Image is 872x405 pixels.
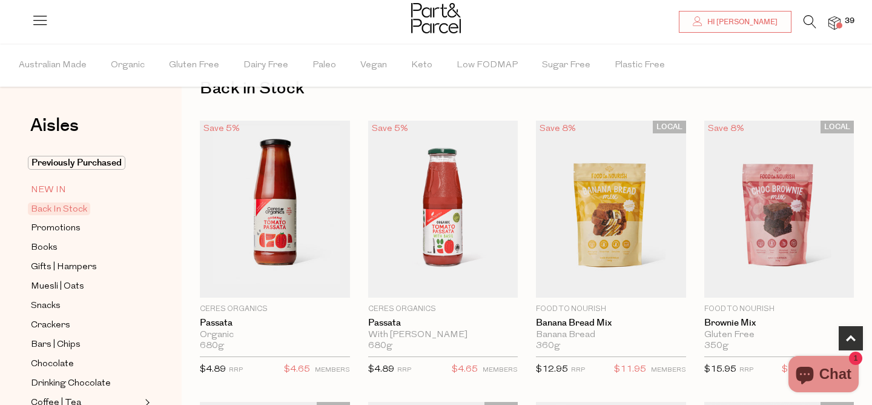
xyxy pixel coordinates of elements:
span: Back In Stock [28,202,90,215]
img: Banana Bread Mix [536,121,686,298]
img: Passata [200,121,350,298]
small: MEMBERS [483,367,518,373]
span: $4.65 [284,362,310,378]
span: $12.95 [536,365,568,374]
span: Snacks [31,299,61,313]
p: Food to Nourish [704,304,854,315]
span: $15.95 [704,365,736,374]
div: Banana Bread [536,330,686,341]
a: Snacks [31,298,141,313]
span: Drinking Chocolate [31,377,111,391]
a: Bars | Chips [31,337,141,352]
span: Crackers [31,318,70,333]
a: Aisles [30,116,79,147]
a: Back In Stock [31,202,141,216]
img: Brownie Mix [704,121,854,298]
p: Ceres Organics [200,304,350,315]
span: Previously Purchased [28,156,125,170]
div: Save 8% [536,121,580,137]
small: RRP [229,367,243,373]
div: With [PERSON_NAME] [368,330,518,341]
a: Previously Purchased [31,156,141,170]
span: Keto [411,44,432,87]
small: MEMBERS [315,367,350,373]
span: LOCAL [653,121,686,133]
span: Low FODMAP [457,44,518,87]
span: Promotions [31,221,81,236]
small: RRP [571,367,585,373]
span: Muesli | Oats [31,279,84,294]
span: $4.89 [200,365,226,374]
a: Promotions [31,221,141,236]
a: Books [31,240,141,255]
span: 39 [842,16,857,27]
a: Drinking Chocolate [31,376,141,391]
span: 680g [200,341,224,352]
a: Hi [PERSON_NAME] [679,11,791,33]
span: Gifts | Hampers [31,260,97,275]
span: $14.75 [782,362,814,378]
div: Save 5% [368,121,412,137]
span: Plastic Free [615,44,665,87]
small: RRP [397,367,411,373]
span: Paleo [312,44,336,87]
span: Books [31,241,58,255]
span: Sugar Free [542,44,590,87]
inbox-online-store-chat: Shopify online store chat [785,356,862,395]
span: 680g [368,341,392,352]
span: 350g [704,341,728,352]
span: NEW IN [31,183,66,198]
span: LOCAL [821,121,854,133]
span: Bars | Chips [31,338,81,352]
span: $4.65 [452,362,478,378]
a: Passata [368,318,518,329]
a: Gifts | Hampers [31,259,141,275]
p: Ceres Organics [368,304,518,315]
span: Organic [111,44,145,87]
a: Muesli | Oats [31,279,141,294]
small: RRP [739,367,753,373]
h1: Back in Stock [200,75,854,102]
span: Gluten Free [169,44,219,87]
span: Vegan [360,44,387,87]
small: MEMBERS [651,367,686,373]
a: NEW IN [31,182,141,198]
span: Dairy Free [243,44,288,87]
span: Hi [PERSON_NAME] [704,17,778,27]
a: Brownie Mix [704,318,854,329]
div: Save 5% [200,121,243,137]
div: Save 8% [704,121,748,137]
a: Crackers [31,318,141,333]
div: Gluten Free [704,330,854,341]
a: 39 [828,16,841,29]
span: Chocolate [31,357,74,372]
img: Part&Parcel [411,3,461,33]
span: 360g [536,341,560,352]
span: Aisles [30,112,79,139]
a: Passata [200,318,350,329]
div: Organic [200,330,350,341]
img: Passata [368,121,518,298]
p: Food to Nourish [536,304,686,315]
a: Chocolate [31,356,141,372]
span: $11.95 [614,362,646,378]
span: $4.89 [368,365,394,374]
a: Banana Bread Mix [536,318,686,329]
span: Australian Made [19,44,87,87]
